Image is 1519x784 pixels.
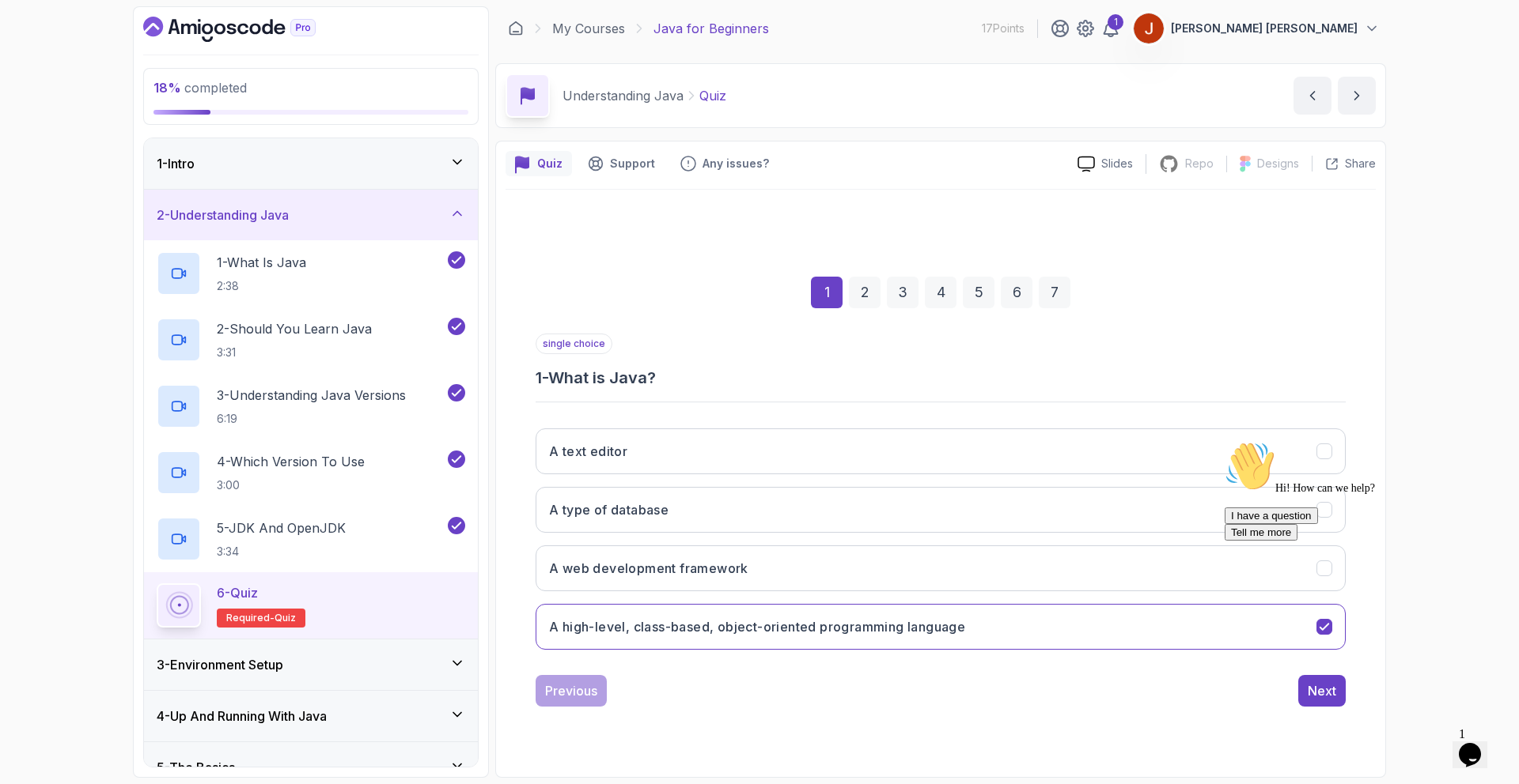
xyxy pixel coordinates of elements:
div: Previous [545,681,597,700]
p: Quiz [699,86,726,105]
p: [PERSON_NAME] [PERSON_NAME] [1171,21,1358,36]
button: 5-JDK And OpenJDK3:34 [157,517,465,561]
button: Feedback button [671,151,778,176]
div: 3 [887,277,919,308]
a: My Courses [552,19,625,38]
p: 3:31 [217,345,372,360]
h3: A text editor [549,442,627,461]
button: next content [1338,77,1376,115]
p: 2 - Should You Learn Java [217,319,372,338]
button: Tell me more [6,89,79,106]
a: Dashboard [508,21,524,36]
button: 4-Up And Running With Java [144,691,478,741]
h3: 1 - What is Java? [536,367,1346,389]
div: 👋Hi! How can we help?I have a questionTell me more [6,6,291,106]
button: previous content [1294,77,1331,115]
button: I have a question [6,73,100,89]
img: user profile image [1134,13,1164,43]
button: 2-Understanding Java [144,190,478,240]
iframe: chat widget [1218,435,1503,713]
p: Understanding Java [563,86,684,105]
button: quiz button [506,151,572,176]
h3: 5 - The Basics [157,758,235,777]
p: 3:00 [217,477,365,493]
p: 6 - Quiz [217,583,258,602]
p: 3 - Understanding Java Versions [217,386,406,405]
p: Quiz [537,156,563,171]
p: single choice [536,334,612,354]
button: 3-Environment Setup [144,639,478,690]
h3: 1 - Intro [157,154,195,173]
p: 2:38 [217,278,306,294]
h3: A high-level, class-based, object-oriented programming language [549,617,965,636]
p: Support [610,156,655,171]
button: 1-What Is Java2:38 [157,251,465,296]
button: 1-Intro [144,138,478,189]
span: 18 % [153,80,181,96]
button: user profile image[PERSON_NAME] [PERSON_NAME] [1133,13,1380,44]
button: Previous [536,675,607,707]
p: Repo [1185,156,1214,171]
button: Support button [578,151,665,176]
button: 6-QuizRequired-quiz [157,583,465,628]
button: 3-Understanding Java Versions6:19 [157,384,465,428]
div: 4 [925,277,956,308]
p: Share [1345,156,1376,171]
p: Any issues? [703,156,769,171]
iframe: chat widget [1453,721,1503,768]
button: Share [1312,156,1376,171]
div: 2 [849,277,881,308]
h3: A type of database [549,500,669,519]
span: Required- [226,612,275,624]
p: 4 - Which Version To Use [217,452,365,471]
div: 7 [1039,277,1070,308]
div: 1 [811,277,843,308]
p: 6:19 [217,411,406,427]
div: 6 [1001,277,1032,308]
p: Java for Beginners [653,19,769,38]
p: Slides [1101,156,1133,171]
a: 1 [1101,19,1120,38]
div: 1 [1108,14,1123,30]
button: A web development framework [536,545,1346,591]
a: Slides [1065,156,1146,172]
img: :wave: [6,6,57,57]
button: 4-Which Version To Use3:00 [157,450,465,495]
span: Hi! How can we help? [6,47,157,59]
a: Dashboard [143,17,352,42]
span: quiz [275,612,296,624]
p: 17 Points [982,21,1025,36]
button: A type of database [536,487,1346,533]
p: 1 - What Is Java [217,253,306,272]
h3: 3 - Environment Setup [157,655,283,674]
button: A text editor [536,428,1346,474]
div: 5 [963,277,994,308]
h3: 2 - Understanding Java [157,205,289,224]
button: 2-Should You Learn Java3:31 [157,318,465,362]
p: 5 - JDK And OpenJDK [217,518,346,537]
p: Designs [1257,156,1299,171]
p: 3:34 [217,544,346,560]
h3: A web development framework [549,559,748,578]
span: completed [153,80,247,96]
button: A high-level, class-based, object-oriented programming language [536,604,1346,650]
h3: 4 - Up And Running With Java [157,707,327,726]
